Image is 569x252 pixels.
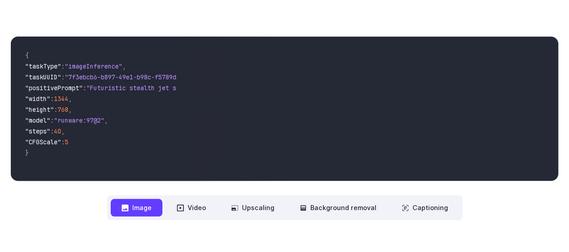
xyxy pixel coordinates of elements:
[58,105,68,114] span: 768
[25,138,61,146] span: "CFGScale"
[65,62,122,70] span: "imageInference"
[50,127,54,135] span: :
[50,116,54,124] span: :
[25,127,50,135] span: "steps"
[25,73,61,81] span: "taskUUID"
[122,62,126,70] span: ,
[65,138,68,146] span: 5
[68,105,72,114] span: ,
[166,199,217,216] button: Video
[25,84,83,92] span: "positivePrompt"
[54,105,58,114] span: :
[25,95,50,103] span: "width"
[54,116,104,124] span: "runware:97@2"
[220,199,285,216] button: Upscaling
[25,116,50,124] span: "model"
[61,138,65,146] span: :
[289,199,387,216] button: Background removal
[25,51,29,60] span: {
[25,62,61,70] span: "taskType"
[61,62,65,70] span: :
[25,149,29,157] span: }
[61,73,65,81] span: :
[54,95,68,103] span: 1344
[54,127,61,135] span: 40
[86,84,414,92] span: "Futuristic stealth jet streaking through a neon-lit cityscape with glowing purple exhaust"
[83,84,86,92] span: :
[65,73,202,81] span: "7f3ebcb6-b897-49e1-b98c-f5789d2d40d7"
[61,127,65,135] span: ,
[104,116,108,124] span: ,
[391,199,459,216] button: Captioning
[68,95,72,103] span: ,
[111,199,162,216] button: Image
[25,105,54,114] span: "height"
[50,95,54,103] span: :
